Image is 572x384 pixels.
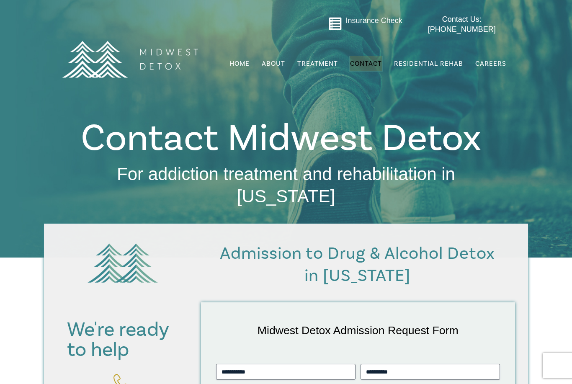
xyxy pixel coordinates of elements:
[428,15,496,33] span: Contact Us: [PHONE_NUMBER]
[57,23,203,96] img: MD Logo Horitzontal white-01 (1) (1)
[117,164,455,206] span: For addiction treatment and rehabilitation in [US_STATE]
[229,59,250,68] span: Home
[258,324,459,337] span: Midwest Detox Admission Request Form
[67,317,169,363] span: We're ready to help
[411,15,512,34] a: Contact Us: [PHONE_NUMBER]
[350,60,382,67] span: Contact
[349,56,383,72] a: Contact
[346,16,402,25] a: Insurance Check
[297,60,338,67] span: Treatment
[474,56,507,72] a: Careers
[229,56,250,72] a: Home
[83,237,162,289] img: green tree logo-01 (1)
[262,60,285,67] span: About
[328,17,342,34] a: Go to midwestdetox.com/message-form-page/
[220,242,495,287] span: Admission to Drug & Alcohol Detox in [US_STATE]
[296,56,339,72] a: Treatment
[394,59,463,68] span: Residential Rehab
[475,59,506,68] span: Careers
[261,56,286,72] a: About
[393,56,464,72] a: Residential Rehab
[81,114,481,162] span: Contact Midwest Detox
